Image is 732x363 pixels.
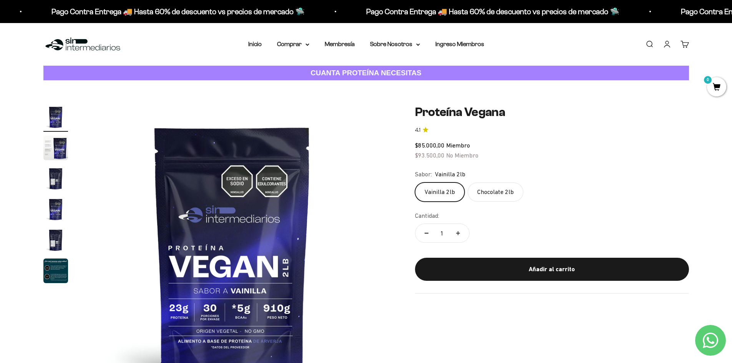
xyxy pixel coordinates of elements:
a: Inicio [248,41,262,47]
mark: 0 [703,75,712,85]
button: Aumentar cantidad [447,224,469,242]
img: Proteína Vegana [43,259,68,283]
p: ¿Qué te haría sentir más seguro de comprar este producto? [9,12,159,30]
img: Proteína Vegana [43,228,68,252]
div: Añadir al carrito [430,264,674,274]
div: Reseñas de otros clientes [9,52,159,65]
p: Pago Contra Entrega 🚚 Hasta 60% de descuento vs precios de mercado 🛸 [49,5,302,18]
p: Pago Contra Entrega 🚚 Hasta 60% de descuento vs precios de mercado 🛸 [364,5,617,18]
div: Un video del producto [9,83,159,96]
summary: Sobre Nosotros [370,39,420,49]
a: 0 [707,83,726,92]
button: Ir al artículo 1 [43,105,68,132]
button: Reducir cantidad [415,224,438,242]
img: Proteína Vegana [43,166,68,191]
strong: CUANTA PROTEÍNA NECESITAS [310,69,422,77]
span: No Miembro [446,152,478,159]
span: $93.500,00 [415,152,445,159]
img: Proteína Vegana [43,136,68,160]
a: Ingreso Miembros [435,41,484,47]
a: Membresía [325,41,355,47]
span: 4.1 [415,126,420,134]
img: Proteína Vegana [43,197,68,222]
button: Ir al artículo 4 [43,197,68,224]
div: Un mejor precio [9,98,159,111]
label: Cantidad: [415,211,439,221]
span: Miembro [446,142,470,149]
button: Ir al artículo 3 [43,166,68,193]
div: Más información sobre los ingredientes [9,36,159,50]
span: Vainilla 2lb [435,169,465,179]
button: Ir al artículo 2 [43,136,68,162]
a: CUANTA PROTEÍNA NECESITAS [43,66,689,81]
button: Ir al artículo 5 [43,228,68,255]
a: 4.14.1 de 5.0 estrellas [415,126,689,134]
img: Proteína Vegana [43,105,68,129]
button: Añadir al carrito [415,258,689,281]
button: Enviar [125,115,159,128]
span: $85.000,00 [415,142,445,149]
summary: Comprar [277,39,309,49]
button: Ir al artículo 6 [43,259,68,285]
legend: Sabor: [415,169,432,179]
h1: Proteína Vegana [415,105,689,119]
div: Una promoción especial [9,67,159,81]
span: Enviar [126,115,158,128]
